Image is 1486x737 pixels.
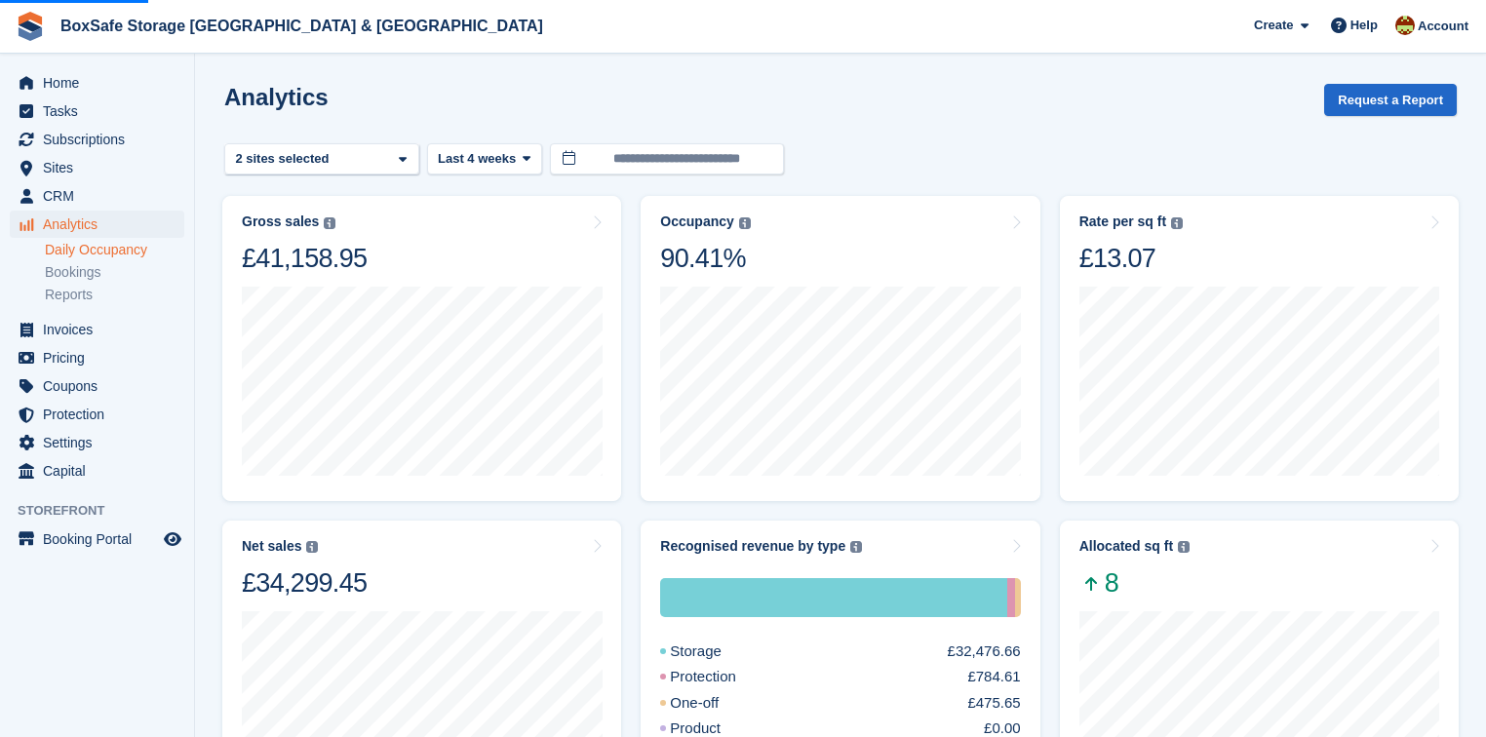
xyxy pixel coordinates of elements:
a: Daily Occupancy [45,241,184,259]
span: Capital [43,457,160,485]
div: Net sales [242,538,301,555]
span: Home [43,69,160,97]
img: stora-icon-8386f47178a22dfd0bd8f6a31ec36ba5ce8667c1dd55bd0f319d3a0aa187defe.svg [16,12,45,41]
a: menu [10,457,184,485]
span: Help [1350,16,1378,35]
div: Storage [660,640,768,663]
span: CRM [43,182,160,210]
span: Settings [43,429,160,456]
div: £32,476.66 [948,640,1021,663]
span: Subscriptions [43,126,160,153]
span: Invoices [43,316,160,343]
span: 8 [1079,566,1190,600]
span: Last 4 weeks [438,149,516,169]
a: menu [10,401,184,428]
div: £475.65 [967,692,1020,715]
a: menu [10,316,184,343]
span: Booking Portal [43,525,160,553]
div: One-off [1015,578,1020,617]
a: menu [10,69,184,97]
div: Rate per sq ft [1079,213,1166,230]
div: 2 sites selected [232,149,336,169]
div: £34,299.45 [242,566,367,600]
div: Gross sales [242,213,319,230]
img: icon-info-grey-7440780725fd019a000dd9b08b2336e03edf1995a4989e88bcd33f0948082b44.svg [324,217,335,229]
img: icon-info-grey-7440780725fd019a000dd9b08b2336e03edf1995a4989e88bcd33f0948082b44.svg [739,217,751,229]
a: menu [10,97,184,125]
a: Preview store [161,527,184,551]
span: Protection [43,401,160,428]
div: Occupancy [660,213,733,230]
a: BoxSafe Storage [GEOGRAPHIC_DATA] & [GEOGRAPHIC_DATA] [53,10,551,42]
h2: Analytics [224,84,329,110]
a: Bookings [45,263,184,282]
button: Request a Report [1324,84,1457,116]
a: menu [10,126,184,153]
span: Coupons [43,372,160,400]
a: menu [10,344,184,371]
span: Tasks [43,97,160,125]
span: Sites [43,154,160,181]
div: One-off [660,692,765,715]
span: Create [1254,16,1293,35]
img: icon-info-grey-7440780725fd019a000dd9b08b2336e03edf1995a4989e88bcd33f0948082b44.svg [1171,217,1183,229]
a: menu [10,211,184,238]
a: menu [10,372,184,400]
a: menu [10,429,184,456]
div: Protection [1007,578,1016,617]
div: Protection [660,666,783,688]
a: Reports [45,286,184,304]
button: Last 4 weeks [427,143,542,175]
div: £784.61 [967,666,1020,688]
div: £41,158.95 [242,242,367,275]
span: Storefront [18,501,194,521]
span: Analytics [43,211,160,238]
span: Account [1418,17,1468,36]
div: Storage [660,578,1007,617]
div: Recognised revenue by type [660,538,845,555]
a: menu [10,182,184,210]
div: 90.41% [660,242,750,275]
a: menu [10,525,184,553]
img: Kim [1395,16,1415,35]
span: Pricing [43,344,160,371]
img: icon-info-grey-7440780725fd019a000dd9b08b2336e03edf1995a4989e88bcd33f0948082b44.svg [1178,541,1190,553]
a: menu [10,154,184,181]
img: icon-info-grey-7440780725fd019a000dd9b08b2336e03edf1995a4989e88bcd33f0948082b44.svg [306,541,318,553]
div: Allocated sq ft [1079,538,1173,555]
div: £13.07 [1079,242,1183,275]
img: icon-info-grey-7440780725fd019a000dd9b08b2336e03edf1995a4989e88bcd33f0948082b44.svg [850,541,862,553]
